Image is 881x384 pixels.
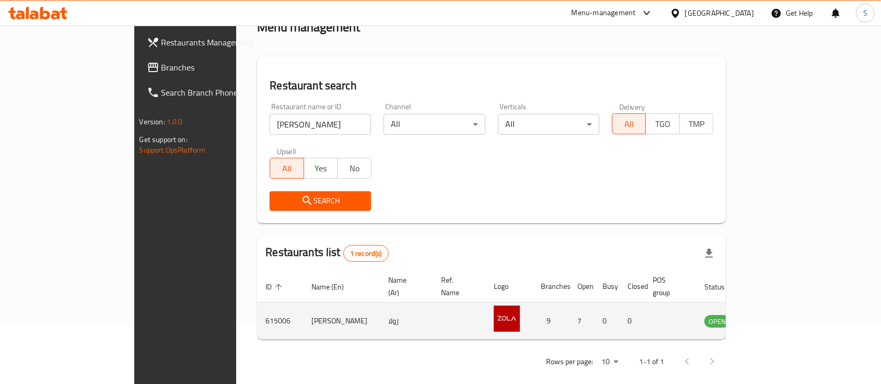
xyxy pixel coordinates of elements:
span: Name (Ar) [388,274,420,299]
span: Status [704,281,738,293]
th: Branches [532,271,569,302]
div: [GEOGRAPHIC_DATA] [685,7,754,19]
th: Closed [619,271,644,302]
div: Rows per page: [597,354,622,370]
span: No [342,161,367,176]
div: Menu-management [572,7,636,19]
div: All [384,114,485,135]
button: No [337,158,371,179]
button: All [270,158,304,179]
p: Rows per page: [546,355,593,368]
div: Export file [697,241,722,266]
button: Yes [304,158,338,179]
th: Busy [594,271,619,302]
button: TMP [679,113,713,134]
h2: Menu management [257,19,360,36]
button: Search [270,191,371,211]
table: enhanced table [257,271,787,340]
td: [PERSON_NAME] [303,302,380,340]
a: Search Branch Phone [138,80,282,105]
span: Get support on: [140,133,188,146]
td: 7 [569,302,594,340]
span: Restaurants Management [161,36,273,49]
a: Support.OpsPlatform [140,143,206,157]
span: Ref. Name [441,274,473,299]
p: 1-1 of 1 [639,355,664,368]
h2: Restaurant search [270,78,713,94]
h2: Restaurants list [265,245,388,262]
button: All [612,113,646,134]
label: Delivery [619,103,645,110]
td: 0 [619,302,644,340]
span: All [617,117,642,132]
td: زولا [380,302,433,340]
div: Total records count [343,245,389,262]
span: Name (En) [311,281,357,293]
th: Logo [485,271,532,302]
span: Search Branch Phone [161,86,273,99]
span: S [863,7,867,19]
th: Open [569,271,594,302]
span: Branches [161,61,273,74]
label: Upsell [277,147,296,155]
input: Search for restaurant name or ID.. [270,114,371,135]
span: 1 record(s) [344,249,388,259]
span: Yes [308,161,333,176]
span: TGO [650,117,675,132]
td: 9 [532,302,569,340]
span: All [274,161,299,176]
span: OPEN [704,316,730,328]
div: All [498,114,599,135]
a: Branches [138,55,282,80]
span: Version: [140,115,165,129]
span: Search [278,194,363,207]
span: POS group [653,274,683,299]
img: Zola [494,306,520,332]
span: TMP [684,117,709,132]
span: ID [265,281,285,293]
a: Restaurants Management [138,30,282,55]
span: 1.0.0 [167,115,183,129]
td: 0 [594,302,619,340]
div: OPEN [704,315,730,328]
button: TGO [645,113,679,134]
